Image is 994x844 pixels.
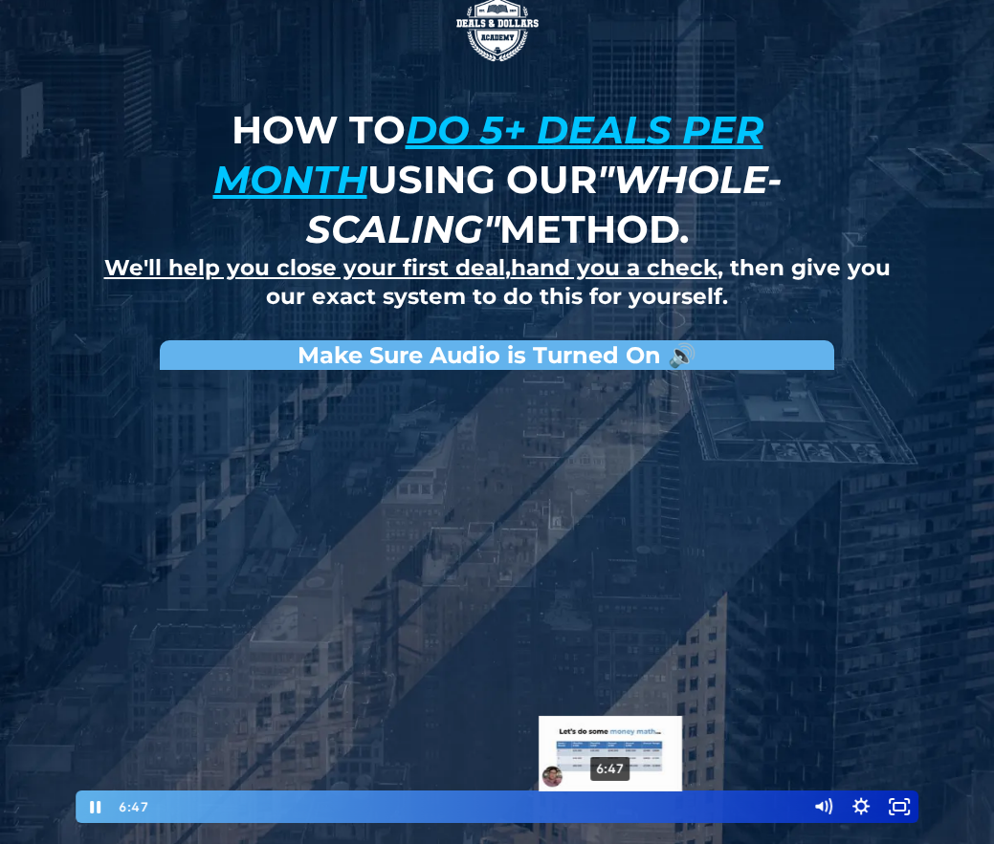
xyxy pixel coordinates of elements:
[298,341,696,369] strong: Make Sure Audio is Turned On 🔊
[104,254,891,310] strong: , , then give you our exact system to do this for yourself.
[511,254,718,281] u: hand you a check
[104,254,505,281] u: We'll help you close your first deal
[213,106,782,252] strong: How to using our method.
[213,106,763,203] u: do 5+ deals per month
